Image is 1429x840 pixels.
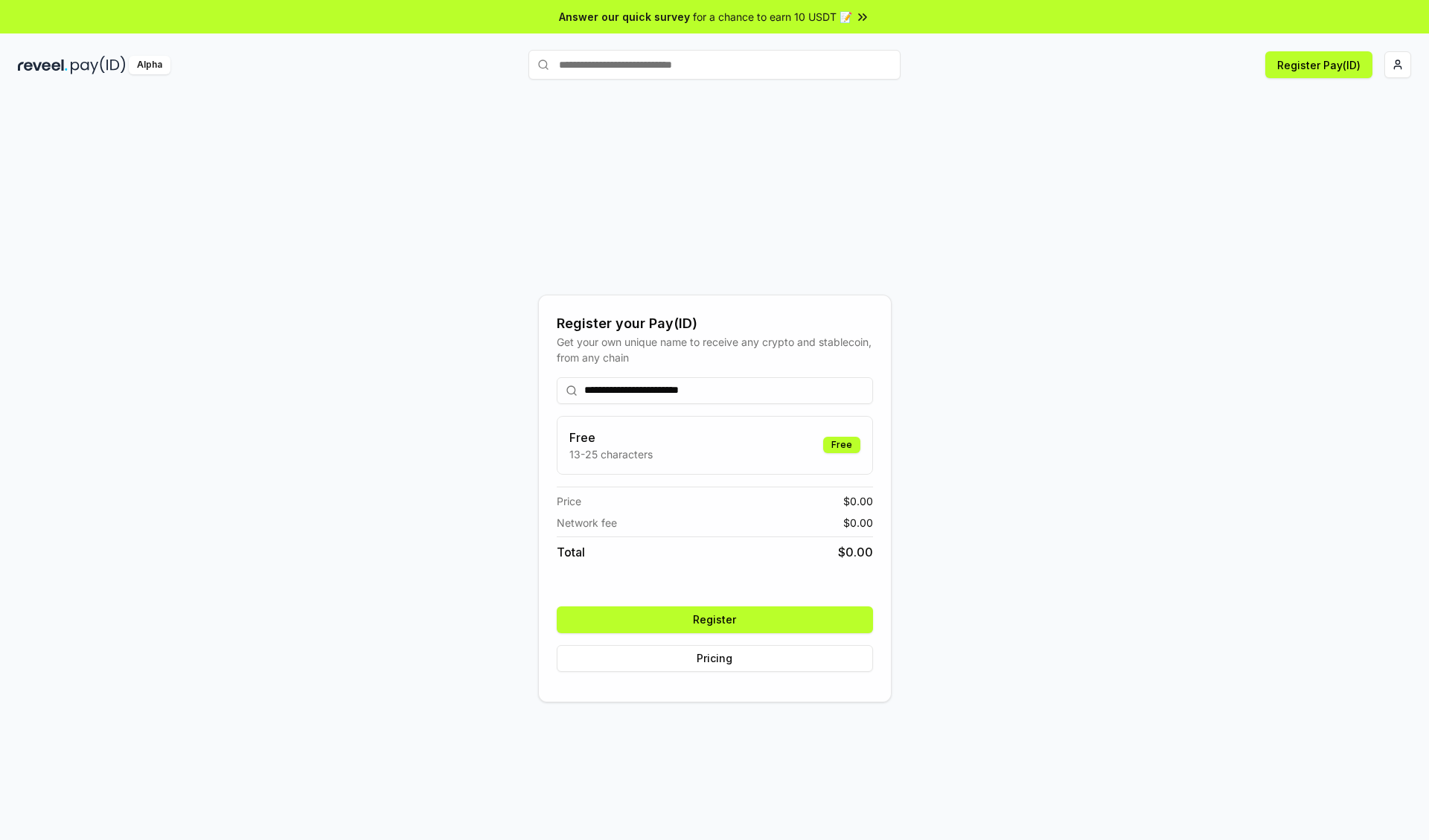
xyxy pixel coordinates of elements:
[838,543,873,561] span: $ 0.00
[823,437,860,453] div: Free
[557,334,873,365] div: Get your own unique name to receive any crypto and stablecoin, from any chain
[559,9,690,25] span: Answer our quick survey
[557,313,873,334] div: Register your Pay(ID)
[843,515,873,530] span: $ 0.00
[18,56,68,74] img: reveel_dark
[569,446,653,462] p: 13-25 characters
[693,9,852,25] span: for a chance to earn 10 USDT 📝
[1265,51,1372,78] button: Register Pay(ID)
[557,493,581,509] span: Price
[569,429,653,446] h3: Free
[843,493,873,509] span: $ 0.00
[129,56,170,74] div: Alpha
[71,56,126,74] img: pay_id
[557,645,873,672] button: Pricing
[557,543,585,561] span: Total
[557,515,617,530] span: Network fee
[557,606,873,633] button: Register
